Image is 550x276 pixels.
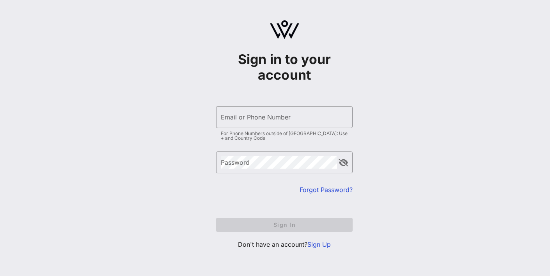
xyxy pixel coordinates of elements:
button: append icon [339,159,348,167]
h1: Sign in to your account [216,52,353,83]
div: For Phone Numbers outside of [GEOGRAPHIC_DATA]: Use + and Country Code [221,131,348,141]
p: Don't have an account? [216,240,353,249]
img: logo.svg [270,20,299,39]
a: Sign Up [307,240,331,248]
a: Forgot Password? [300,186,353,194]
